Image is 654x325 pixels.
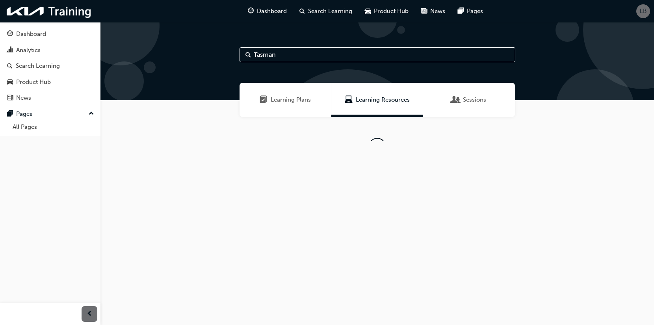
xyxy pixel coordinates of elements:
[245,50,251,59] span: Search
[87,309,93,319] span: prev-icon
[7,111,13,118] span: pages-icon
[415,3,451,19] a: news-iconNews
[3,91,97,105] a: News
[3,75,97,89] a: Product Hub
[293,3,359,19] a: search-iconSearch Learning
[299,6,305,16] span: search-icon
[3,27,97,41] a: Dashboard
[467,7,483,16] span: Pages
[16,110,32,119] div: Pages
[242,3,293,19] a: guage-iconDashboard
[308,7,352,16] span: Search Learning
[345,95,353,104] span: Learning Resources
[430,7,445,16] span: News
[463,95,486,104] span: Sessions
[16,30,46,39] div: Dashboard
[16,93,31,102] div: News
[7,79,13,86] span: car-icon
[240,47,515,62] input: Search...
[7,31,13,38] span: guage-icon
[257,7,287,16] span: Dashboard
[16,61,60,71] div: Search Learning
[451,3,489,19] a: pages-iconPages
[4,3,95,19] img: kia-training
[16,46,41,55] div: Analytics
[9,121,97,133] a: All Pages
[359,3,415,19] a: car-iconProduct Hub
[636,4,650,18] button: LB
[356,95,410,104] span: Learning Resources
[3,25,97,107] button: DashboardAnalyticsSearch LearningProduct HubNews
[271,95,311,104] span: Learning Plans
[640,7,647,16] span: LB
[421,6,427,16] span: news-icon
[458,6,464,16] span: pages-icon
[3,107,97,121] button: Pages
[240,83,331,117] a: Learning PlansLearning Plans
[260,95,268,104] span: Learning Plans
[423,83,515,117] a: SessionsSessions
[7,95,13,102] span: news-icon
[16,78,51,87] div: Product Hub
[3,59,97,73] a: Search Learning
[331,83,423,117] a: Learning ResourcesLearning Resources
[89,109,94,119] span: up-icon
[7,47,13,54] span: chart-icon
[452,95,460,104] span: Sessions
[365,6,371,16] span: car-icon
[7,63,13,70] span: search-icon
[374,7,409,16] span: Product Hub
[3,43,97,58] a: Analytics
[248,6,254,16] span: guage-icon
